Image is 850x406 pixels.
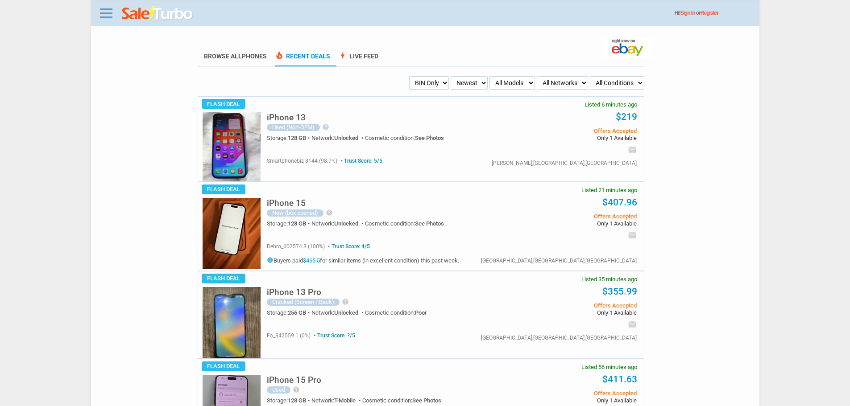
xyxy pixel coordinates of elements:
[338,51,347,60] span: bolt
[267,135,311,141] div: Storage:
[365,221,444,226] div: Cosmetic condition:
[288,309,306,316] span: 256 GB
[322,123,329,131] i: help
[267,386,290,394] div: Used
[581,364,637,370] span: Listed 56 minutes ago
[696,10,718,16] span: or
[202,185,245,194] span: Flash Deal
[311,398,362,403] div: Network:
[267,257,459,263] h5: Buyers paid for similar items (in excellent condition) this past week.
[581,276,637,282] span: Listed 35 minutes ago
[203,287,261,358] img: s-l225.jpg
[502,221,636,226] span: Only 1 Available
[334,309,358,316] span: Unlocked
[203,112,261,181] img: s-l225.jpg
[267,115,306,122] a: iPhone 13
[267,257,274,263] i: info
[481,258,637,263] div: [GEOGRAPHIC_DATA],[GEOGRAPHIC_DATA],[GEOGRAPHIC_DATA]
[267,209,323,217] div: New (box opened)
[267,310,311,316] div: Storage:
[311,221,365,226] div: Network:
[415,309,427,316] span: Poor
[288,397,306,404] span: 128 GB
[202,361,245,371] span: Flash Deal
[628,320,637,329] i: email
[334,397,356,404] span: T-Mobile
[122,6,194,22] img: saleturbo.com - Online Deals and Discount Coupons
[288,135,306,141] span: 128 GB
[267,299,340,306] div: Cracked (Screen / Back)
[312,332,355,339] span: Trust Score: ?/5
[701,10,718,16] a: Register
[502,135,636,141] span: Only 1 Available
[311,310,365,316] div: Network:
[616,111,637,122] a: $219
[275,53,330,66] a: local_fire_departmentRecent Deals
[628,231,637,240] i: email
[680,10,695,16] a: Sign In
[203,198,261,269] img: s-l225.jpg
[202,274,245,283] span: Flash Deal
[267,288,321,296] h5: iPhone 13 Pro
[481,335,637,340] div: [GEOGRAPHIC_DATA],[GEOGRAPHIC_DATA],[GEOGRAPHIC_DATA]
[326,209,333,216] i: help
[602,286,637,297] a: $355.99
[204,53,267,60] a: Browse AllPhones
[326,243,370,250] span: Trust Score: 4/5
[267,398,311,403] div: Storage:
[602,374,637,385] a: $411.63
[581,187,637,193] span: Listed 21 minutes ago
[502,398,636,403] span: Only 1 Available
[365,135,444,141] div: Cosmetic condition:
[339,158,382,164] span: Trust Score: 5/5
[585,102,637,107] span: Listed 6 minutes ago
[303,257,320,263] a: $465.5
[502,128,636,134] span: Offers Accepted
[502,303,636,308] span: Offers Accepted
[334,135,358,141] span: Unlocked
[288,220,306,227] span: 128 GB
[267,332,311,339] span: fa_342559 1 (0%)
[362,398,441,403] div: Cosmetic condition:
[267,199,306,207] h5: iPhone 15
[334,220,358,227] span: Unlocked
[628,145,637,154] i: email
[602,197,637,208] a: $407.96
[275,51,284,60] span: local_fire_department
[365,310,427,316] div: Cosmetic condition:
[415,135,444,141] span: See Photos
[342,298,349,305] i: help
[202,99,245,109] span: Flash Deal
[502,310,636,316] span: Only 1 Available
[502,213,636,219] span: Offers Accepted
[267,124,320,131] div: Used (Non-OEM)
[338,53,378,66] a: boltLive Feed
[267,158,337,164] span: smartphonebiz 8144 (98.7%)
[293,386,300,393] i: help
[311,135,365,141] div: Network:
[267,377,321,384] a: iPhone 15 Pro
[502,390,636,396] span: Offers Accepted
[675,10,680,16] span: Hi!
[267,113,306,122] h5: iPhone 13
[267,221,311,226] div: Storage:
[492,160,637,166] div: [PERSON_NAME],[GEOGRAPHIC_DATA],[GEOGRAPHIC_DATA]
[415,220,444,227] span: See Photos
[242,53,267,60] span: Phones
[412,397,441,404] span: See Photos
[267,243,325,250] span: debro_602574 3 (100%)
[267,290,321,296] a: iPhone 13 Pro
[267,201,306,207] a: iPhone 15
[267,376,321,384] h5: iPhone 15 Pro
